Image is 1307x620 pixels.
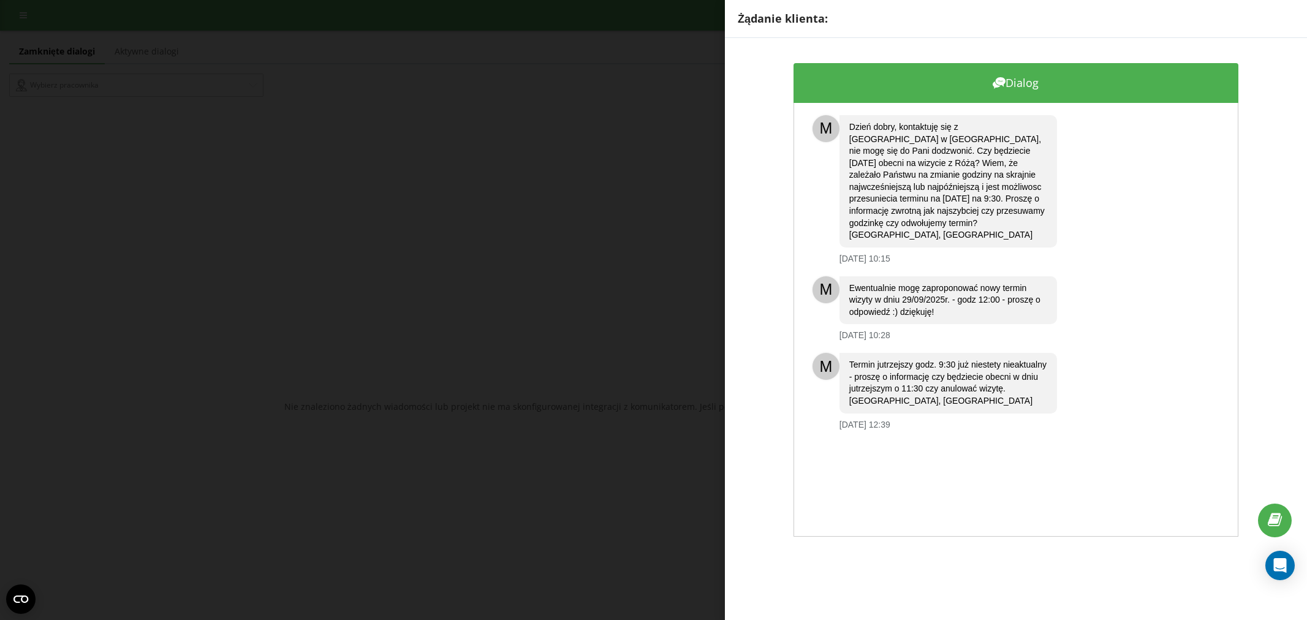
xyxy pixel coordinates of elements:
[839,330,890,341] div: [DATE] 10:28
[1265,551,1295,580] div: Open Intercom Messenger
[839,420,890,430] div: [DATE] 12:39
[794,63,1238,103] div: Dialog
[813,115,839,142] div: M
[839,115,1057,248] div: Dzień dobry, kontaktuję się z [GEOGRAPHIC_DATA] w [GEOGRAPHIC_DATA], nie mogę się do Pani dodzwon...
[813,276,839,303] div: M
[813,353,839,380] div: M
[839,276,1057,325] div: Ewentualnie mogę zaproponować nowy termin wizyty w dniu 29/09/2025r. - godz 12:00 - proszę o odpo...
[6,584,36,614] button: Open CMP widget
[738,11,1294,27] div: Żądanie klienta:
[839,254,890,264] div: [DATE] 10:15
[839,353,1057,413] div: Termin jutrzejszy godz. 9:30 już niestety nieaktualny - proszę o informację czy będziecie obecni ...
